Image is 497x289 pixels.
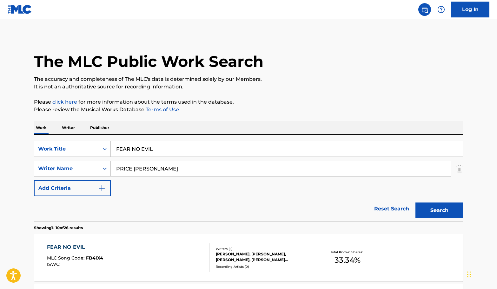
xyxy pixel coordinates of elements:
[34,106,463,113] p: Please review the Musical Works Database
[435,3,447,16] div: Help
[216,251,312,263] div: [PERSON_NAME], [PERSON_NAME], [PERSON_NAME], [PERSON_NAME] [PERSON_NAME], [PERSON_NAME]
[47,255,86,261] span: MLC Song Code :
[330,250,364,254] p: Total Known Shares:
[86,255,103,261] span: FB4IX4
[34,75,463,83] p: The accuracy and completeness of The MLC's data is determined solely by our Members.
[34,225,83,231] p: Showing 1 - 10 of 26 results
[52,99,77,105] a: click here
[418,3,431,16] a: Public Search
[47,243,103,251] div: FEAR NO EVIL
[335,254,361,266] span: 33.34 %
[144,106,179,112] a: Terms of Use
[34,180,111,196] button: Add Criteria
[216,264,312,269] div: Recording Artists ( 0 )
[465,259,497,289] iframe: Chat Widget
[34,121,49,134] p: Work
[34,98,463,106] p: Please for more information about the terms used in the database.
[216,247,312,251] div: Writers ( 5 )
[421,6,428,13] img: search
[60,121,77,134] p: Writer
[88,121,111,134] p: Publisher
[415,202,463,218] button: Search
[34,83,463,91] p: It is not an authoritative source for recording information.
[8,5,32,14] img: MLC Logo
[34,141,463,222] form: Search Form
[451,2,489,17] a: Log In
[34,52,263,71] h1: The MLC Public Work Search
[38,145,95,153] div: Work Title
[38,165,95,172] div: Writer Name
[456,161,463,177] img: Delete Criterion
[34,234,463,281] a: FEAR NO EVILMLC Song Code:FB4IX4ISWC:Writers (5)[PERSON_NAME], [PERSON_NAME], [PERSON_NAME], [PER...
[98,184,106,192] img: 9d2ae6d4665cec9f34b9.svg
[437,6,445,13] img: help
[371,202,412,216] a: Reset Search
[47,261,62,267] span: ISWC :
[467,265,471,284] div: Drag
